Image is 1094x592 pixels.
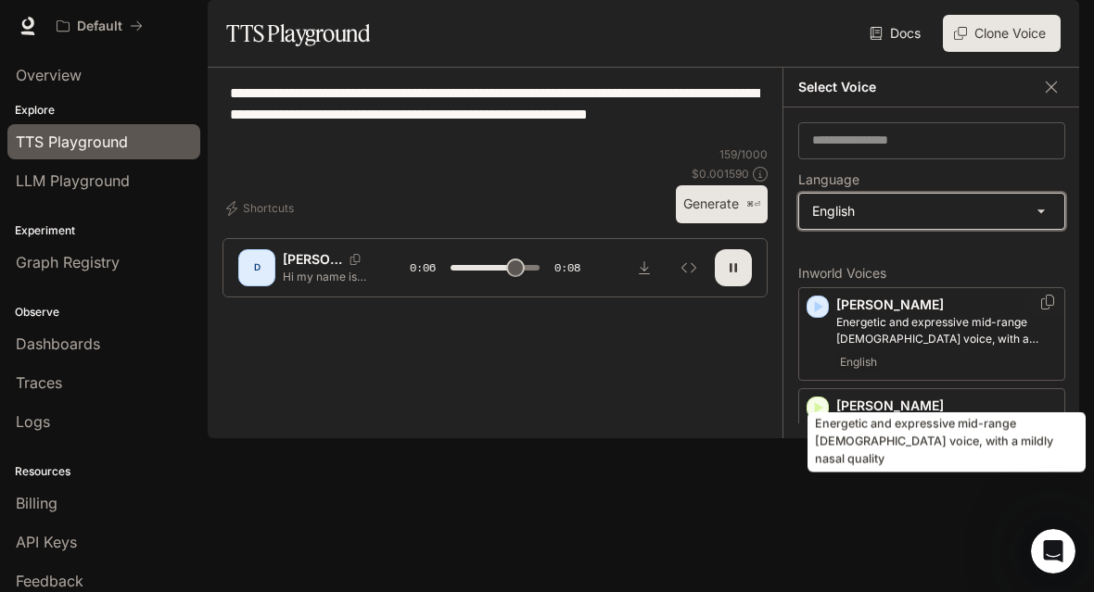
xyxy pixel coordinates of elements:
[670,249,707,286] button: Inspect
[410,258,436,277] span: 0:06
[1038,295,1057,309] button: Copy Voice ID
[836,314,1057,347] p: Energetic and expressive mid-range male voice, with a mildly nasal quality
[798,267,1065,280] p: Inworld Voices
[554,258,580,277] span: 0:08
[342,254,368,265] button: Copy Voice ID
[746,199,760,210] p: ⌘⏎
[836,351,881,373] span: English
[836,296,1057,314] p: [PERSON_NAME]
[48,7,151,44] button: All workspaces
[242,253,272,283] div: D
[283,250,342,269] p: [PERSON_NAME]
[798,173,859,186] p: Language
[943,15,1061,52] button: Clone Voice
[283,269,372,284] p: Hi my name is [PERSON_NAME] and if I dont get 10,000 subscribers in the next 10 days I die and my...
[226,15,370,52] h1: TTS Playground
[77,19,122,34] p: Default
[692,166,749,182] p: $ 0.001590
[223,194,301,223] button: Shortcuts
[626,249,663,286] button: Download audio
[799,194,1064,229] div: English
[866,15,928,52] a: Docs
[808,412,1086,472] div: Energetic and expressive mid-range [DEMOGRAPHIC_DATA] voice, with a mildly nasal quality
[676,185,768,223] button: Generate⌘⏎
[719,146,768,162] p: 159 / 1000
[1031,529,1075,573] iframe: Intercom live chat
[836,397,1057,415] p: [PERSON_NAME]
